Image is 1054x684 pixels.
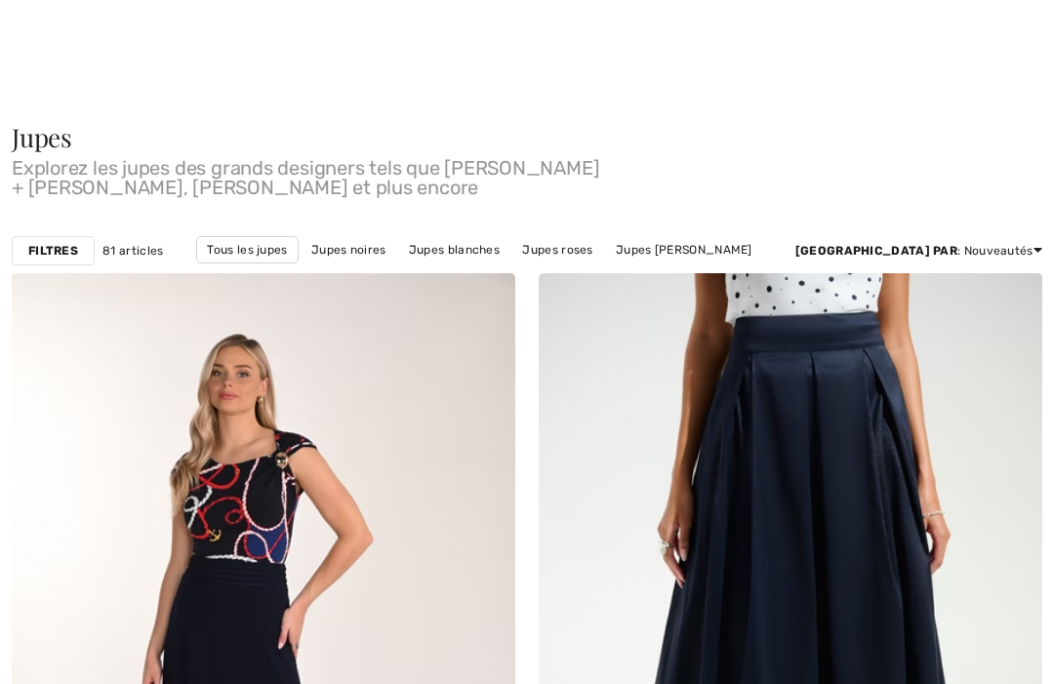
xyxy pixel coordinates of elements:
a: Jupes longues [408,263,511,289]
a: Jupes [PERSON_NAME] [249,263,405,289]
a: Jupes blanches [399,237,509,262]
a: Jupes roses [512,237,602,262]
a: Jupes courtes [514,263,618,289]
a: Jupes unies [621,263,709,289]
a: Jupes [PERSON_NAME] [606,237,762,262]
span: 81 articles [102,242,163,260]
div: : Nouveautés [795,242,1042,260]
a: Jupes noires [302,237,396,262]
strong: Filtres [28,242,78,260]
a: Tous les jupes [196,236,298,263]
span: Jupes [12,120,72,154]
span: Explorez les jupes des grands designers tels que [PERSON_NAME] + [PERSON_NAME], [PERSON_NAME] et ... [12,150,1042,197]
strong: [GEOGRAPHIC_DATA] par [795,244,957,258]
